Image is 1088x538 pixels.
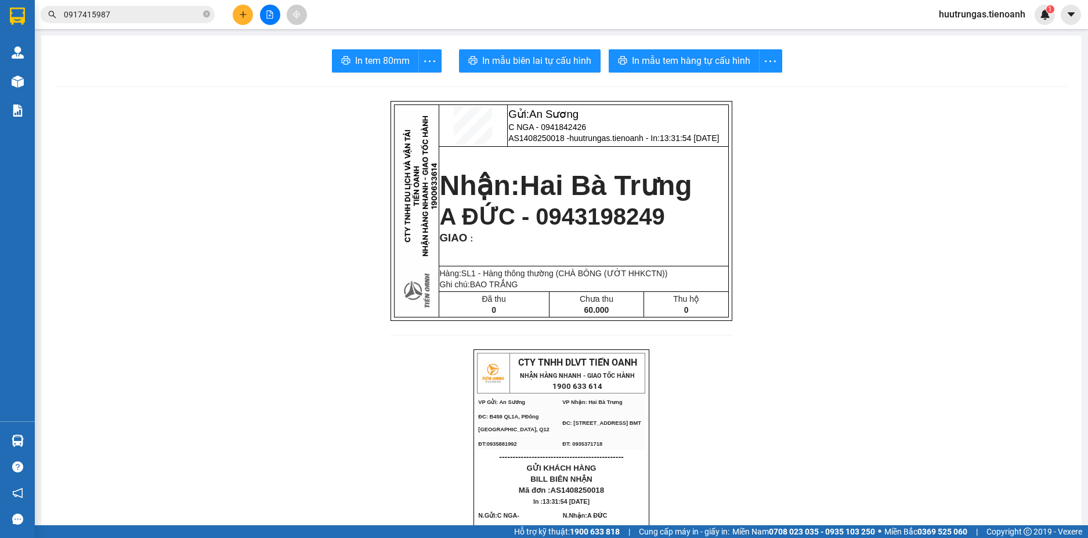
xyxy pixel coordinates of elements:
[519,486,604,494] span: Mã đơn :
[508,133,719,143] span: AS1408250018 -
[478,359,507,388] img: logo
[266,10,274,19] span: file-add
[239,10,247,19] span: plus
[884,525,967,538] span: Miền Bắc
[769,527,875,536] strong: 0708 023 035 - 0935 103 250
[203,10,210,17] span: close-circle
[440,232,468,244] span: GIAO
[341,56,350,67] span: printer
[478,441,516,447] span: ĐT:0935881992
[440,280,518,289] span: Ghi chú:
[570,527,620,536] strong: 1900 633 818
[552,382,602,391] strong: 1900 633 614
[1066,9,1076,20] span: caret-down
[48,10,56,19] span: search
[878,529,881,534] span: ⚪️
[499,452,623,461] span: ----------------------------------------------
[563,512,624,532] span: N.Nhận:
[12,461,23,472] span: question-circle
[1040,9,1050,20] img: icon-new-feature
[478,414,550,432] span: ĐC: B459 QL1A, PĐông [GEOGRAPHIC_DATA], Q12
[514,525,620,538] span: Hỗ trợ kỹ thuật:
[684,305,689,315] span: 0
[563,512,624,532] span: A ĐỨC -
[976,525,978,538] span: |
[562,441,602,447] span: ĐT: 0935371718
[759,49,782,73] button: more
[10,8,25,25] img: logo-vxr
[1046,5,1054,13] sup: 1
[482,294,505,304] span: Đã thu
[527,464,597,472] span: GỬI KHÁCH HÀNG
[628,525,630,538] span: |
[467,234,473,243] span: :
[497,512,517,519] span: C NGA
[543,498,590,505] span: 13:31:54 [DATE]
[355,53,410,68] span: In tem 80mm
[203,9,210,20] span: close-circle
[12,46,24,59] img: warehouse-icon
[609,49,760,73] button: printerIn mẫu tem hàng tự cấu hình
[482,53,591,68] span: In mẫu biên lai tự cấu hình
[562,399,622,405] span: VP Nhận: Hai Bà Trưng
[64,8,201,21] input: Tìm tên, số ĐT hoặc mã đơn
[584,305,609,315] span: 60.000
[660,133,719,143] span: 13:31:54 [DATE]
[562,420,641,426] span: ĐC: [STREET_ADDRESS] BMT
[478,399,525,405] span: VP Gửi: An Sương
[471,269,667,278] span: 1 - Hàng thông thường (CHÀ BÔNG (ƯỚT HHKCTN))
[12,75,24,88] img: warehouse-icon
[639,525,729,538] span: Cung cấp máy in - giấy in:
[618,56,627,67] span: printer
[673,294,699,304] span: Thu hộ
[12,104,24,117] img: solution-icon
[459,49,601,73] button: printerIn mẫu biên lai tự cấu hình
[508,122,586,132] span: C NGA - 0941842426
[569,133,719,143] span: huutrungas.tienoanh - In:
[419,54,441,68] span: more
[233,5,253,25] button: plus
[917,527,967,536] strong: 0369 525 060
[478,525,536,532] span: 0941842426.
[565,525,624,532] span: 0943198249. CCCD :
[260,5,280,25] button: file-add
[12,488,23,499] span: notification
[292,10,301,19] span: aim
[529,108,579,120] span: An Sương
[533,498,590,505] span: In :
[287,5,307,25] button: aim
[12,514,23,525] span: message
[468,56,478,67] span: printer
[515,525,536,532] span: CCCD:
[418,49,442,73] button: more
[1048,5,1052,13] span: 1
[580,294,613,304] span: Chưa thu
[732,525,875,538] span: Miền Nam
[632,53,750,68] span: In mẫu tem hàng tự cấu hình
[520,372,635,380] strong: NHẬN HÀNG NHANH - GIAO TỐC HÀNH
[930,7,1035,21] span: huutrungas.tienoanh
[440,170,692,201] strong: Nhận:
[1024,528,1032,536] span: copyright
[508,108,579,120] span: Gửi:
[760,54,782,68] span: more
[440,269,668,278] span: Hàng:SL
[530,475,592,483] span: BILL BIÊN NHẬN
[518,357,637,368] span: CTY TNHH DLVT TIẾN OANH
[470,280,518,289] span: BAO TRẮNG
[332,49,419,73] button: printerIn tem 80mm
[12,435,24,447] img: warehouse-icon
[1061,5,1081,25] button: caret-down
[491,305,496,315] span: 0
[520,170,692,201] span: Hai Bà Trưng
[551,486,605,494] span: AS1408250018
[478,512,536,532] span: N.Gửi:
[440,204,665,229] span: A ĐỨC - 0943198249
